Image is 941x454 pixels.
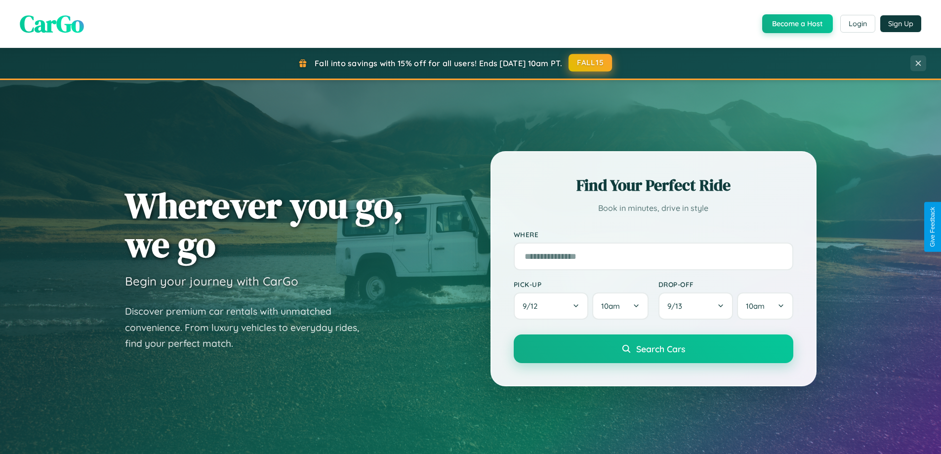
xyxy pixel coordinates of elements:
span: 10am [601,301,620,311]
button: 10am [737,292,793,320]
label: Drop-off [658,280,793,289]
p: Book in minutes, drive in style [514,201,793,215]
button: 10am [592,292,648,320]
div: Give Feedback [929,207,936,247]
h3: Begin your journey with CarGo [125,274,298,289]
button: 9/12 [514,292,589,320]
p: Discover premium car rentals with unmatched convenience. From luxury vehicles to everyday rides, ... [125,303,372,352]
h2: Find Your Perfect Ride [514,174,793,196]
button: 9/13 [658,292,734,320]
label: Where [514,230,793,239]
span: 9 / 12 [523,301,542,311]
span: CarGo [20,7,84,40]
span: Fall into savings with 15% off for all users! Ends [DATE] 10am PT. [315,58,562,68]
span: Search Cars [636,343,685,354]
button: Search Cars [514,334,793,363]
button: FALL15 [569,54,612,72]
button: Become a Host [762,14,833,33]
button: Login [840,15,875,33]
button: Sign Up [880,15,921,32]
label: Pick-up [514,280,649,289]
span: 9 / 13 [667,301,687,311]
h1: Wherever you go, we go [125,186,404,264]
span: 10am [746,301,765,311]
